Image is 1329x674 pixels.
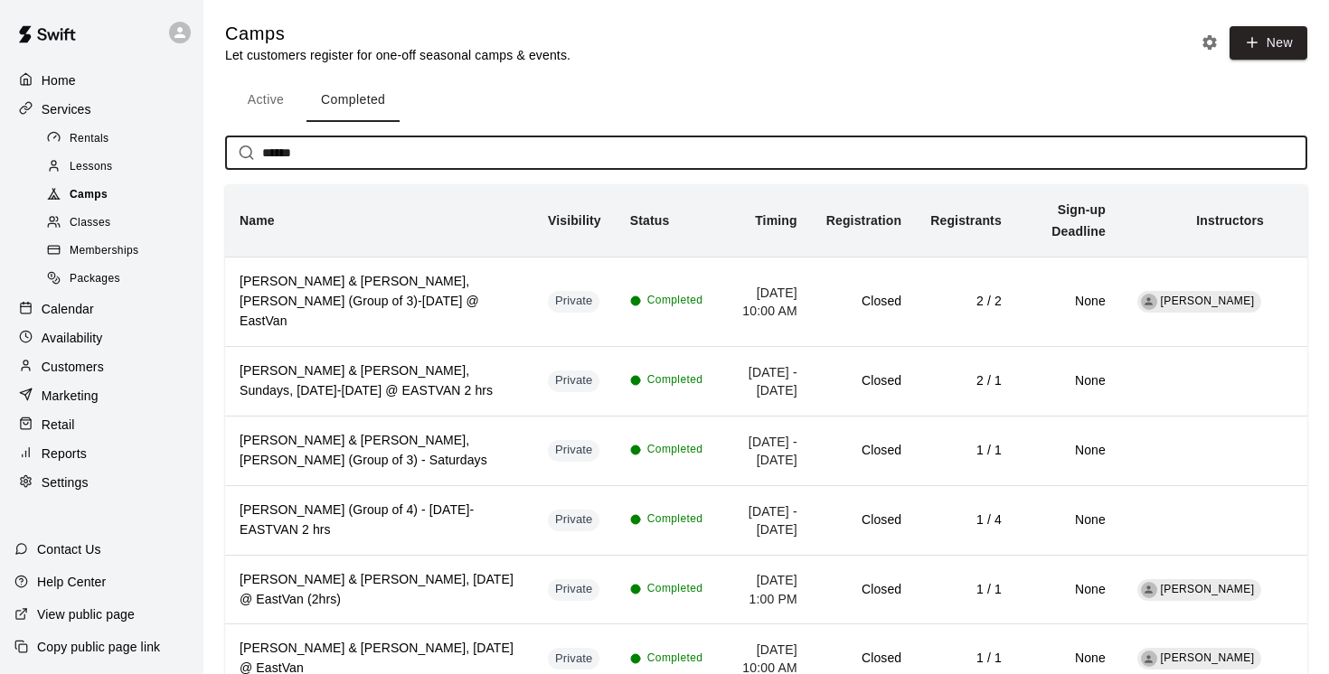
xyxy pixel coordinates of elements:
h6: [PERSON_NAME] & [PERSON_NAME], Sundays, [DATE]-[DATE] @ EASTVAN 2 hrs [240,361,519,401]
b: Name [240,213,275,228]
div: Memberships [43,239,196,264]
h6: [PERSON_NAME] & [PERSON_NAME], [PERSON_NAME] (Group of 3) - Saturdays [240,431,519,471]
h6: None [1031,649,1106,669]
b: Instructors [1196,213,1264,228]
button: Completed [306,79,400,122]
span: Completed [647,441,703,459]
h6: [PERSON_NAME] (Group of 4) - [DATE]- EASTVAN 2 hrs [240,501,519,540]
span: Camps [70,186,108,204]
span: [PERSON_NAME] [1161,583,1255,595]
span: Private [548,293,600,310]
a: Reports [14,440,189,467]
span: Classes [70,214,110,232]
b: Visibility [548,213,601,228]
span: Private [548,372,600,389]
p: Availability [42,329,103,347]
span: [PERSON_NAME] [1161,295,1255,307]
a: Rentals [43,125,203,153]
a: Calendar [14,295,189,323]
div: Camps [43,183,196,208]
h6: Closed [826,580,901,600]
h6: Closed [826,441,901,461]
h6: [PERSON_NAME] & [PERSON_NAME], [PERSON_NAME] (Group of 3)-[DATE] @ EastVan [240,272,519,332]
h6: 1 / 1 [930,441,1002,461]
div: Owen Hillen [1141,582,1157,598]
a: Lessons [43,153,203,181]
a: Availability [14,324,189,351]
h6: 1 / 1 [930,580,1002,600]
div: This service is hidden, and can only be accessed via a direct link [548,370,600,392]
a: Services [14,96,189,123]
a: Marketing [14,382,189,409]
span: Memberships [70,242,138,260]
span: Completed [647,580,703,598]
td: [DATE] - [DATE] [717,346,811,416]
b: Timing [755,213,797,228]
p: Retail [42,416,75,434]
b: Status [630,213,670,228]
span: Rentals [70,130,109,148]
div: This service is hidden, and can only be accessed via a direct link [548,440,600,462]
h6: None [1031,580,1106,600]
button: Active [225,79,306,122]
p: Customers [42,358,104,376]
p: Settings [42,473,89,491]
h6: None [1031,510,1106,530]
span: Completed [647,510,703,529]
a: Customers [14,353,189,380]
span: Completed [647,292,703,310]
td: [DATE] 10:00 AM [717,257,811,346]
div: This service is hidden, and can only be accessed via a direct link [548,291,600,313]
h6: 2 / 1 [930,371,1002,391]
h5: Camps [225,22,570,46]
span: Lessons [70,158,113,176]
a: Settings [14,469,189,496]
div: This service is hidden, and can only be accessed via a direct link [548,648,600,669]
span: Private [548,581,600,598]
div: Classes [43,211,196,236]
b: Registration [826,213,901,228]
a: Camps [43,182,203,210]
p: Contact Us [37,540,101,558]
a: Home [14,67,189,94]
p: View public page [37,605,135,623]
p: Services [42,100,91,118]
div: Yuma Kiyono [1141,294,1157,310]
h6: 1 / 4 [930,510,1002,530]
h6: None [1031,371,1106,391]
div: Lessons [43,154,196,180]
a: Packages [43,266,203,294]
h6: Closed [826,649,901,669]
p: Reports [42,445,87,463]
div: Rentals [43,126,196,152]
p: Home [42,71,76,89]
b: Registrants [930,213,1002,228]
a: Retail [14,411,189,438]
a: New [1223,34,1307,50]
div: This service is hidden, and can only be accessed via a direct link [548,510,600,531]
div: This service is hidden, and can only be accessed via a direct link [548,579,600,601]
h6: 1 / 1 [930,649,1002,669]
h6: Closed [826,371,901,391]
span: Completed [647,371,703,389]
span: Private [548,511,600,529]
h6: 2 / 2 [930,292,1002,312]
h6: None [1031,292,1106,312]
h6: Closed [826,510,901,530]
td: [DATE] - [DATE] [717,416,811,485]
span: Packages [70,270,120,288]
span: [PERSON_NAME] [1161,651,1255,664]
div: Kyle Gee [1141,651,1157,667]
td: [DATE] 1:00 PM [717,555,811,624]
a: Classes [43,210,203,238]
p: Let customers register for one-off seasonal camps & events. [225,46,570,64]
h6: [PERSON_NAME] & [PERSON_NAME], [DATE] @ EastVan (2hrs) [240,570,519,610]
